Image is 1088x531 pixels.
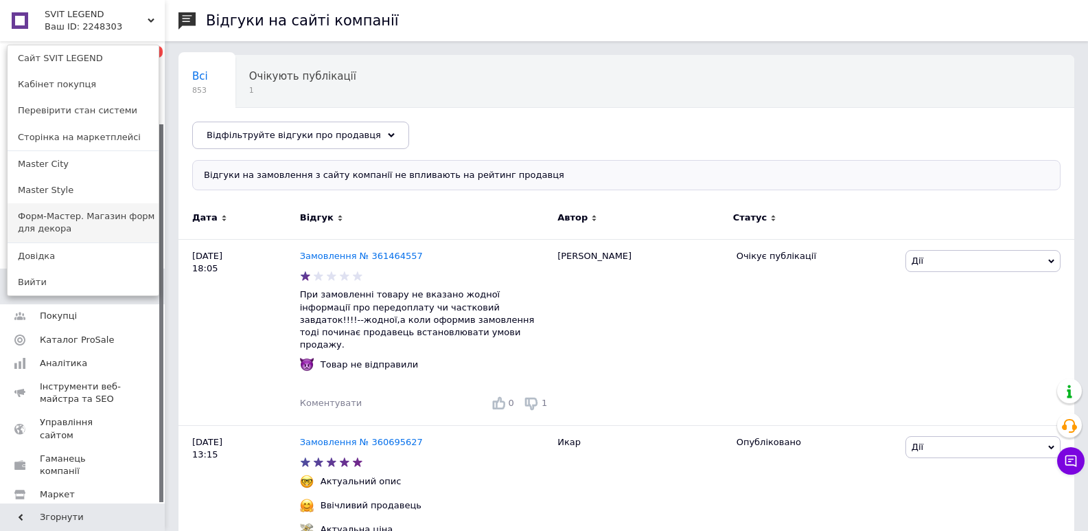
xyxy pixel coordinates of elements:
a: Перевірити стан системи [8,98,159,124]
div: [PERSON_NAME] [551,239,729,425]
div: Ваш ID: 2248303 [45,21,102,33]
span: Коментувати [300,398,362,408]
div: Очікує публікації [737,250,895,262]
span: 0 [509,398,514,408]
span: Гаманець компанії [40,453,127,477]
img: :nerd_face: [300,475,314,488]
span: Опубліковані без комен... [192,122,332,135]
h1: Відгуки на сайті компанії [206,12,399,29]
div: Товар не відправили [317,359,421,371]
span: Всі [192,70,208,82]
span: Відфільтруйте відгуки про продавця [207,130,381,140]
span: Маркет [40,488,75,501]
span: Дії [912,442,923,452]
a: Master City [8,151,159,177]
a: Довідка [8,243,159,269]
div: Опубліковані без коментаря [178,108,359,160]
span: SVIT LEGEND [45,8,148,21]
span: 1 [249,85,356,95]
span: Аналітика [40,357,87,370]
button: Чат з покупцем [1057,447,1085,475]
span: Каталог ProSale [40,334,114,346]
span: 853 [192,85,208,95]
div: Коментувати [300,397,362,409]
a: Сторінка на маркетплейсі [8,124,159,150]
a: Форм-Мастер. Магазин форм для декора [8,203,159,242]
div: Опубліковано [737,436,895,449]
span: Управління сайтом [40,416,127,441]
img: :hugging_face: [300,499,314,512]
span: 1 [542,398,547,408]
span: Покупці [40,310,77,322]
a: Замовлення № 360695627 [300,437,423,447]
span: Дії [912,256,923,266]
a: Master Style [8,177,159,203]
div: Ввічливий продавець [317,499,425,512]
span: Інструменти веб-майстра та SEO [40,381,127,405]
span: Статус [733,212,767,224]
div: Актуальний опис [317,475,405,488]
a: Сайт SVIT LEGEND [8,45,159,71]
a: Кабінет покупця [8,71,159,98]
span: Відгук [300,212,334,224]
span: Очікують публікації [249,70,356,82]
a: Вийти [8,269,159,295]
p: При замовленні товару не вказано жодної інформації про передоплату чи частковий завдаток!!!!--жод... [300,289,551,351]
div: [DATE] 18:05 [178,239,300,425]
span: Дата [192,212,218,224]
div: Відгуки на замовлення з сайту компанії не впливають на рейтинг продавця [192,160,1061,190]
img: :imp: [300,358,314,372]
a: Замовлення № 361464557 [300,251,423,261]
span: Автор [557,212,588,224]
